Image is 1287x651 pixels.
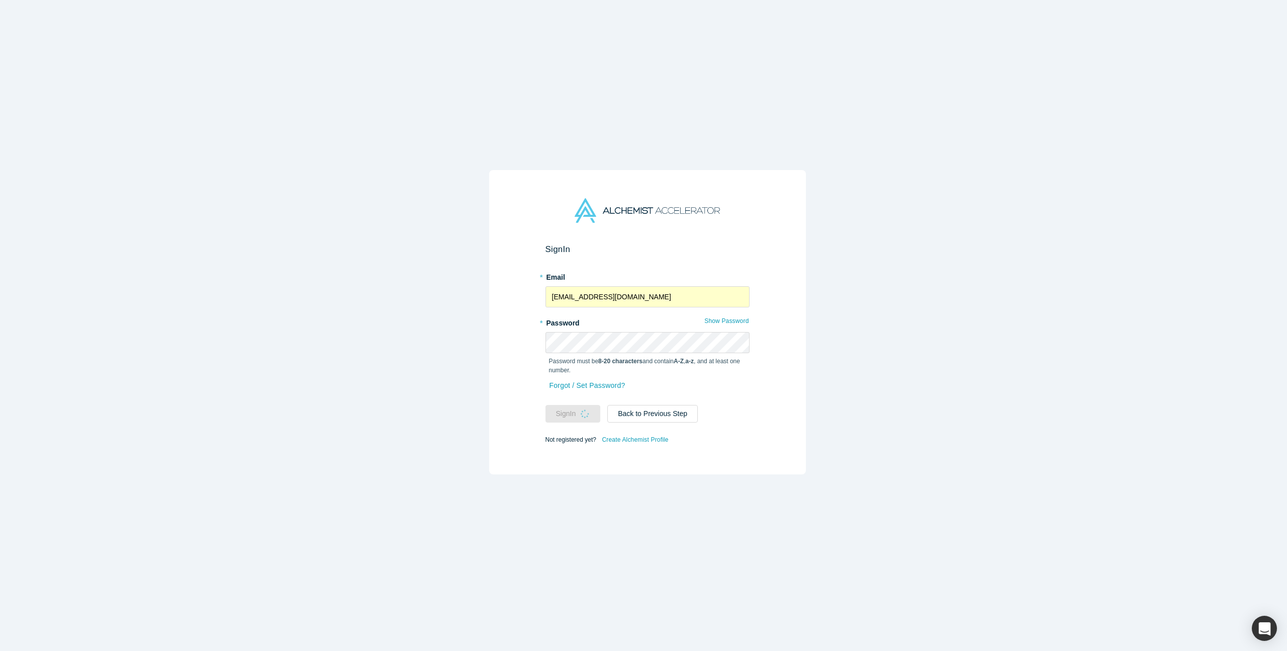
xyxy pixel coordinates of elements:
h2: Sign In [545,244,750,255]
label: Password [545,314,750,329]
button: SignIn [545,405,601,423]
span: Not registered yet? [545,436,596,443]
a: Forgot / Set Password? [549,377,626,394]
button: Back to Previous Step [607,405,698,423]
button: Show Password [704,314,749,328]
p: Password must be and contain , , and at least one number. [549,357,746,375]
label: Email [545,269,750,283]
strong: 8-20 characters [598,358,642,365]
a: Create Alchemist Profile [601,433,669,446]
img: Alchemist Accelerator Logo [575,198,719,223]
strong: a-z [685,358,694,365]
strong: A-Z [674,358,684,365]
